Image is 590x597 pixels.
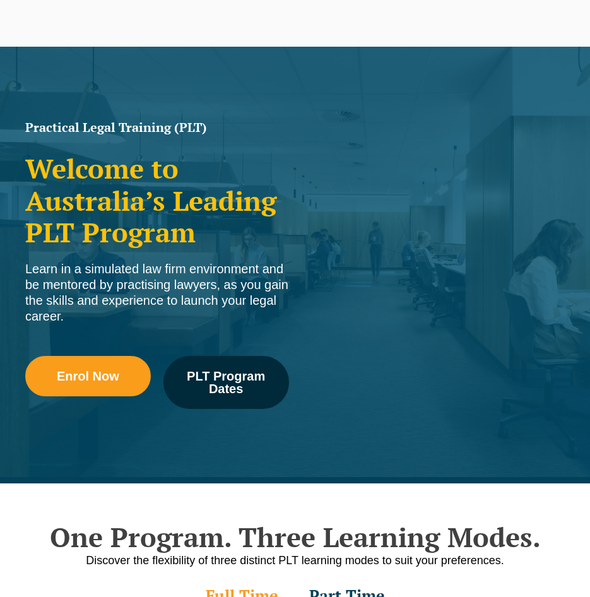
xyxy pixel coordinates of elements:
h1: Practical Legal Training (PLT) [25,121,289,134]
a: Enrol Now [25,356,151,396]
a: PLT Program Dates [163,356,289,409]
div: Learn in a simulated law firm environment and be mentored by practising lawyers, as you gain the ... [25,261,289,324]
span: Enrol Now [57,370,119,382]
h2: Welcome to Australia’s Leading PLT Program [25,153,289,248]
span: PLT Program Dates [172,370,280,395]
